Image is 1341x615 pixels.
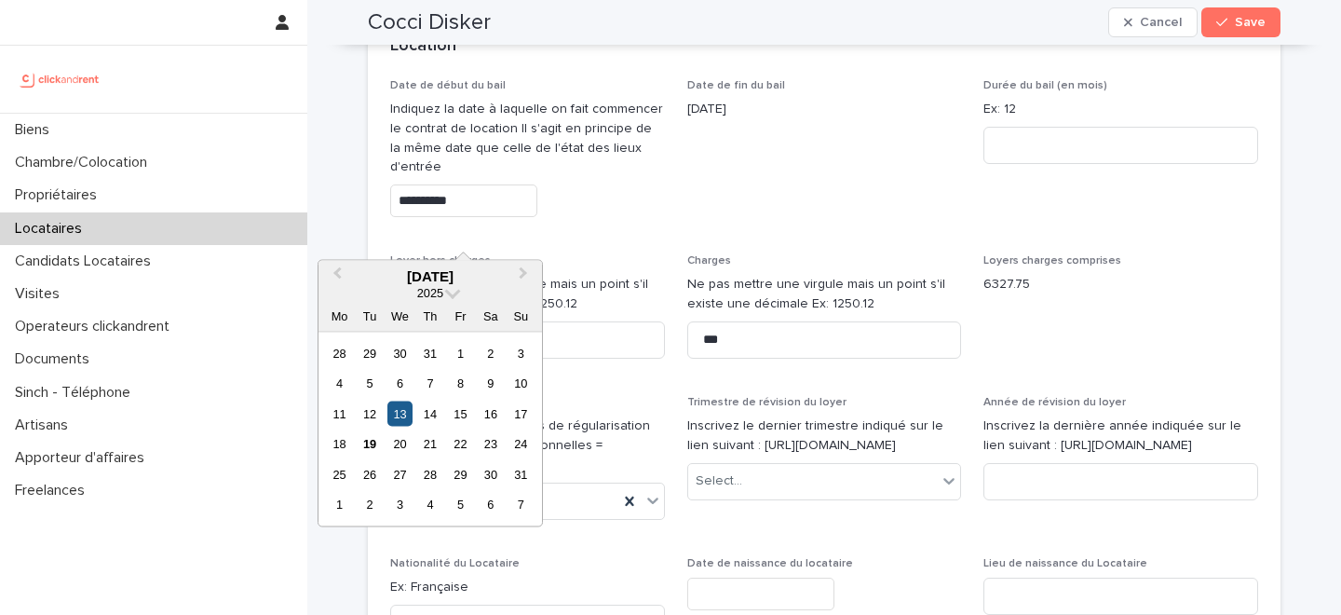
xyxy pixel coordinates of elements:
[318,268,542,285] div: [DATE]
[448,401,473,426] div: Choose Friday, 15 August 2025
[327,492,352,517] div: Choose Monday, 1 September 2025
[478,304,503,329] div: Sa
[508,461,534,486] div: Choose Sunday, 31 August 2025
[357,492,382,517] div: Choose Tuesday, 2 September 2025
[687,397,847,408] span: Trimestre de révision du loyer
[687,558,853,569] span: Date de naissance du locataire
[417,340,442,365] div: Choose Thursday, 31 July 2025
[508,371,534,396] div: Choose Sunday, 10 August 2025
[7,318,184,335] p: Operateurs clickandrent
[687,255,731,266] span: Charges
[417,461,442,486] div: Choose Thursday, 28 August 2025
[327,340,352,365] div: Choose Monday, 28 July 2025
[390,80,506,91] span: Date de début du bail
[478,492,503,517] div: Choose Saturday, 6 September 2025
[387,371,413,396] div: Choose Wednesday, 6 August 2025
[327,401,352,426] div: Choose Monday, 11 August 2025
[387,401,413,426] div: Choose Wednesday, 13 August 2025
[320,263,350,293] button: Previous Month
[510,263,540,293] button: Next Month
[687,80,785,91] span: Date de fin du bail
[387,304,413,329] div: We
[448,492,473,517] div: Choose Friday, 5 September 2025
[7,121,64,139] p: Biens
[508,304,534,329] div: Su
[327,461,352,486] div: Choose Monday, 25 August 2025
[448,340,473,365] div: Choose Friday, 1 August 2025
[387,340,413,365] div: Choose Wednesday, 30 July 2025
[327,371,352,396] div: Choose Monday, 4 August 2025
[687,275,962,314] p: Ne pas mettre une virgule mais un point s'il existe une décimale Ex: 1250.12
[7,154,162,171] p: Chambre/Colocation
[357,371,382,396] div: Choose Tuesday, 5 August 2025
[390,100,665,177] p: Indiquez la date à laquelle on fait commencer le contrat de location Il s'agit en principe de la ...
[390,558,520,569] span: Nationalité du Locataire
[357,304,382,329] div: Tu
[15,61,105,98] img: UCB0brd3T0yccxBKYDjQ
[448,304,473,329] div: Fr
[983,397,1126,408] span: Année de révision du loyer
[417,304,442,329] div: Th
[357,401,382,426] div: Choose Tuesday, 12 August 2025
[417,371,442,396] div: Choose Thursday, 7 August 2025
[478,371,503,396] div: Choose Saturday, 9 August 2025
[696,471,742,491] div: Select...
[1108,7,1198,37] button: Cancel
[387,431,413,457] div: Choose Wednesday, 20 August 2025
[478,340,503,365] div: Choose Saturday, 2 August 2025
[983,417,1258,456] p: Inscrivez la dernière année indiquée sur le lien suivant : [URL][DOMAIN_NAME]
[508,431,534,457] div: Choose Sunday, 24 August 2025
[983,100,1258,119] p: Ex: 12
[508,401,534,426] div: Choose Sunday, 17 August 2025
[327,304,352,329] div: Mo
[390,578,665,597] p: Ex: Française
[368,9,491,36] h2: Cocci Disker
[387,492,413,517] div: Choose Wednesday, 3 September 2025
[417,401,442,426] div: Choose Thursday, 14 August 2025
[983,255,1121,266] span: Loyers charges comprises
[1140,16,1182,29] span: Cancel
[983,80,1107,91] span: Durée du bail (en mois)
[7,417,83,434] p: Artisans
[7,285,74,303] p: Visites
[1201,7,1280,37] button: Save
[417,492,442,517] div: Choose Thursday, 4 September 2025
[478,401,503,426] div: Choose Saturday, 16 August 2025
[357,461,382,486] div: Choose Tuesday, 26 August 2025
[7,482,100,499] p: Freelances
[448,461,473,486] div: Choose Friday, 29 August 2025
[983,275,1258,294] p: 6327.75
[324,338,535,520] div: month 2025-08
[1235,16,1266,29] span: Save
[508,340,534,365] div: Choose Sunday, 3 August 2025
[417,286,443,300] span: 2025
[448,371,473,396] div: Choose Friday, 8 August 2025
[7,384,145,402] p: Sinch - Téléphone
[7,186,112,204] p: Propriétaires
[478,461,503,486] div: Choose Saturday, 30 August 2025
[357,340,382,365] div: Choose Tuesday, 29 July 2025
[508,492,534,517] div: Choose Sunday, 7 September 2025
[327,431,352,457] div: Choose Monday, 18 August 2025
[390,36,456,57] h2: Location
[417,431,442,457] div: Choose Thursday, 21 August 2025
[687,100,962,119] p: [DATE]
[448,431,473,457] div: Choose Friday, 22 August 2025
[478,431,503,457] div: Choose Saturday, 23 August 2025
[7,220,97,238] p: Locataires
[983,558,1147,569] span: Lieu de naissance du Locataire
[387,461,413,486] div: Choose Wednesday, 27 August 2025
[687,417,962,456] p: Inscrivez le dernier trimestre indiqué sur le lien suivant : [URL][DOMAIN_NAME]
[7,350,104,368] p: Documents
[7,449,159,467] p: Apporteur d'affaires
[7,253,166,270] p: Candidats Locataires
[357,431,382,457] div: Choose Tuesday, 19 August 2025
